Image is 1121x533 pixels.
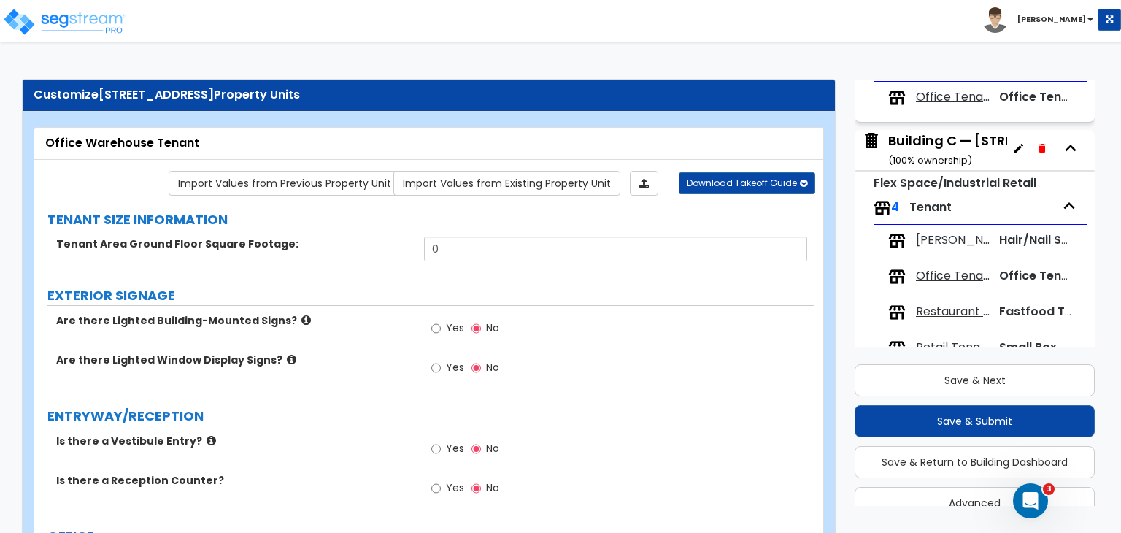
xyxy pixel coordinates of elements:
[431,441,441,457] input: Yes
[909,199,952,215] span: Tenant
[888,340,906,357] img: tenants.png
[471,360,481,376] input: No
[47,286,814,305] label: EXTERIOR SIGNAGE
[999,88,1082,105] span: Office Tenant
[999,267,1082,284] span: Office Tenant
[56,313,413,328] label: Are there Lighted Building-Mounted Signs?
[56,353,413,367] label: Are there Lighted Window Display Signs?
[916,304,990,321] span: Restaurant Tenant
[446,441,464,456] span: Yes
[56,473,413,488] label: Is there a Reception Counter?
[687,177,797,189] span: Download Takeoff Guide
[471,321,481,337] input: No
[916,232,990,249] span: Barber Tenant
[471,441,481,457] input: No
[486,480,499,495] span: No
[45,135,812,152] div: Office Warehouse Tenant
[874,199,891,217] img: tenants.png
[207,435,216,446] i: click for more info!
[888,153,972,167] small: ( 100 % ownership)
[301,315,311,326] i: click for more info!
[446,480,464,495] span: Yes
[888,232,906,250] img: tenants.png
[287,354,296,365] i: click for more info!
[916,340,990,356] span: Retail Tenant
[916,268,990,285] span: Office Tenants
[486,441,499,456] span: No
[431,480,441,496] input: Yes
[56,237,413,251] label: Tenant Area Ground Floor Square Footage:
[34,87,824,104] div: Customize Property Units
[1013,483,1048,518] iframe: Intercom live chat
[486,360,499,375] span: No
[891,199,899,215] span: 4
[916,89,990,106] span: Office Tenants
[446,360,464,375] span: Yes
[431,321,441,337] input: Yes
[888,131,1105,169] div: Building C — [STREET_ADDRESS]
[874,175,1036,191] small: Flex Space/Industrial Retail
[888,268,906,285] img: tenants.png
[47,210,814,229] label: TENANT SIZE INFORMATION
[888,304,906,321] img: tenants.png
[855,446,1095,478] button: Save & Return to Building Dashboard
[56,434,413,448] label: Is there a Vestibule Entry?
[99,86,214,103] span: [STREET_ADDRESS]
[862,131,881,150] img: building.svg
[431,360,441,376] input: Yes
[1017,14,1086,25] b: [PERSON_NAME]
[679,172,815,194] button: Download Takeoff Guide
[486,321,499,335] span: No
[169,171,401,196] a: Import the dynamic attribute values from previous properties.
[862,131,1007,169] span: Building C — 9501–9545 Town Park Dr
[855,364,1095,396] button: Save & Next
[888,89,906,107] img: tenants.png
[1043,483,1055,495] span: 3
[630,171,658,196] a: Import the dynamic attributes value through Excel sheet
[855,487,1095,519] button: Advanced
[999,303,1100,320] span: Fastfood Tenant
[855,405,1095,437] button: Save & Submit
[446,321,464,335] span: Yes
[393,171,620,196] a: Import the dynamic attribute values from existing properties.
[471,480,481,496] input: No
[47,407,814,426] label: ENTRYWAY/RECEPTION
[982,7,1008,33] img: avatar.png
[2,7,126,37] img: logo_pro_r.png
